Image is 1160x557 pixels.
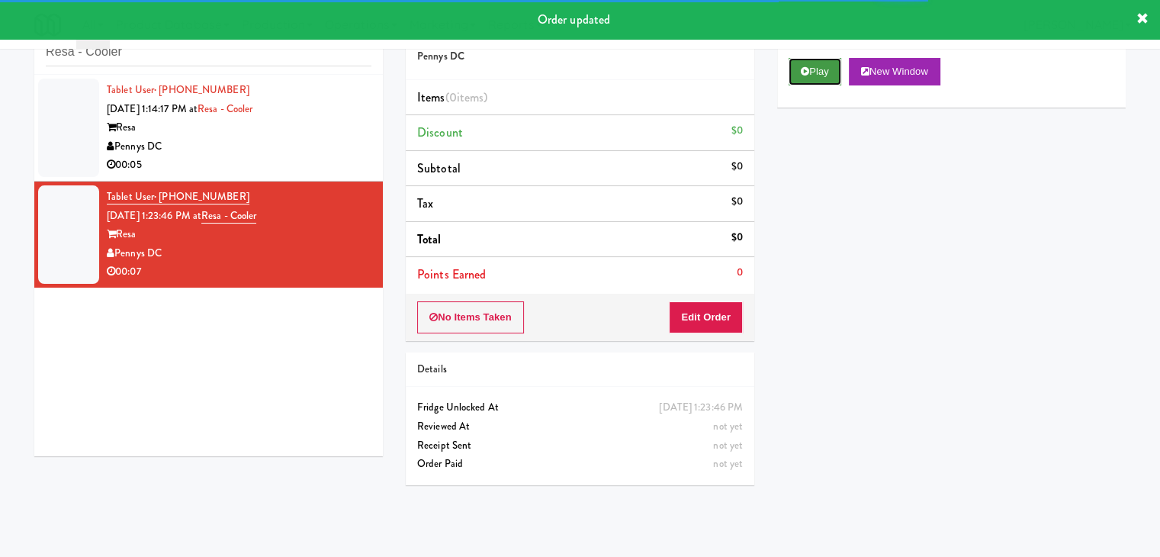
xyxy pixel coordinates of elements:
span: Points Earned [417,266,486,283]
span: [DATE] 1:23:46 PM at [107,208,201,223]
h5: Pennys DC [417,51,743,63]
input: Search vision orders [46,38,371,66]
div: $0 [731,157,743,176]
button: Play [789,58,841,85]
div: Fridge Unlocked At [417,398,743,417]
div: Pennys DC [107,137,371,156]
span: not yet [713,419,743,433]
span: · [PHONE_NUMBER] [154,189,249,204]
div: $0 [731,228,743,247]
span: · [PHONE_NUMBER] [154,82,249,97]
div: Receipt Sent [417,436,743,456]
span: Discount [417,124,463,141]
span: not yet [713,438,743,452]
a: Resa - Cooler [198,101,252,116]
a: Resa - Cooler [201,208,256,224]
span: Total [417,230,442,248]
div: Order Paid [417,455,743,474]
div: Pennys DC [107,244,371,263]
li: Tablet User· [PHONE_NUMBER][DATE] 1:23:46 PM atResa - CoolerResaPennys DC00:07 [34,182,383,288]
div: Details [417,360,743,379]
button: Edit Order [669,301,743,333]
span: [DATE] 1:14:17 PM at [107,101,198,116]
span: (0 ) [445,89,488,106]
span: not yet [713,456,743,471]
div: 00:05 [107,156,371,175]
li: Tablet User· [PHONE_NUMBER][DATE] 1:14:17 PM atResa - CoolerResaPennys DC00:05 [34,75,383,182]
ng-pluralize: items [457,89,484,106]
div: 00:07 [107,262,371,282]
span: Subtotal [417,159,461,177]
div: $0 [731,121,743,140]
span: Order updated [538,11,610,28]
a: Tablet User· [PHONE_NUMBER] [107,82,249,97]
div: Resa [107,118,371,137]
div: 0 [737,263,743,282]
div: Resa [107,225,371,244]
button: No Items Taken [417,301,524,333]
span: Items [417,89,487,106]
div: $0 [731,192,743,211]
a: Tablet User· [PHONE_NUMBER] [107,189,249,204]
div: Reviewed At [417,417,743,436]
span: Tax [417,195,433,212]
button: New Window [849,58,940,85]
div: [DATE] 1:23:46 PM [659,398,743,417]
